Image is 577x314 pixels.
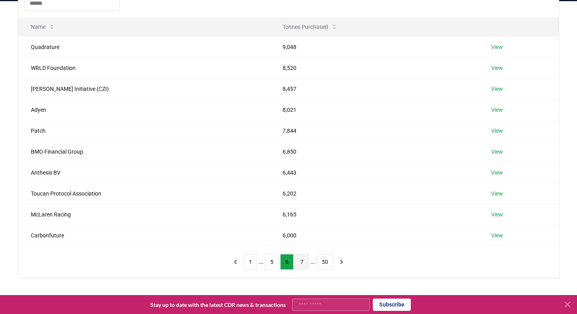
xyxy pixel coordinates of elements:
td: Anthesis BV [18,162,270,183]
a: View [491,148,503,156]
td: 8,021 [270,99,478,120]
td: WRLD Foundation [18,57,270,78]
td: 8,520 [270,57,478,78]
td: Patch [18,120,270,141]
button: 1 [244,254,257,270]
td: 6,202 [270,183,478,204]
td: [PERSON_NAME] Initiative (CZI) [18,78,270,99]
td: 6,443 [270,162,478,183]
td: 7,844 [270,120,478,141]
li: ... [259,257,264,267]
td: Adyen [18,99,270,120]
td: 9,048 [270,36,478,57]
button: 5 [265,254,279,270]
td: Quadrature [18,36,270,57]
button: Tonnes Purchased [276,19,344,35]
td: 6,850 [270,141,478,162]
a: View [491,211,503,218]
td: 6,165 [270,204,478,225]
a: View [491,106,503,114]
button: 6 [280,254,294,270]
a: View [491,64,503,72]
a: View [491,190,503,197]
a: View [491,43,503,51]
button: previous page [229,254,242,270]
button: 7 [295,254,309,270]
li: ... [310,257,315,267]
a: View [491,169,503,177]
td: 8,457 [270,78,478,99]
button: next page [335,254,348,270]
button: Name [25,19,61,35]
a: View [491,127,503,135]
a: View [491,231,503,239]
td: 6,000 [270,225,478,246]
button: 50 [317,254,333,270]
td: Toucan Protocol Association [18,183,270,204]
td: Carbonfuture [18,225,270,246]
a: View [491,85,503,93]
td: McLaren Racing [18,204,270,225]
td: BMO Financial Group [18,141,270,162]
